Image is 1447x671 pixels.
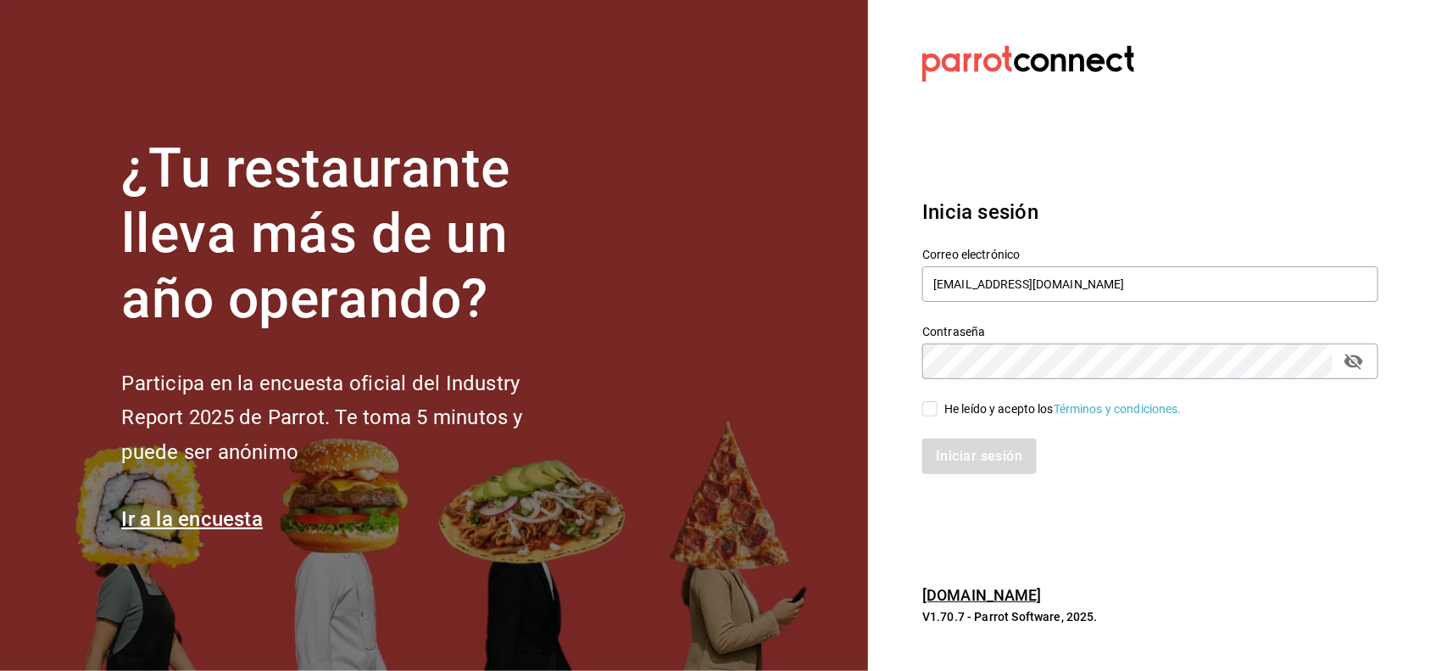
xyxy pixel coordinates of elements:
[922,266,1378,302] input: Ingresa tu correo electrónico
[922,327,1378,338] label: Contraseña
[922,608,1378,625] p: V1.70.7 - Parrot Software, 2025.
[922,586,1042,604] a: [DOMAIN_NAME]
[1054,402,1182,416] a: Términos y condiciones.
[922,197,1378,227] h3: Inicia sesión
[121,137,579,332] h1: ¿Tu restaurante lleva más de un año operando?
[121,507,263,531] a: Ir a la encuesta
[121,366,579,470] h2: Participa en la encuesta oficial del Industry Report 2025 de Parrot. Te toma 5 minutos y puede se...
[1339,347,1368,376] button: passwordField
[922,249,1378,261] label: Correo electrónico
[944,400,1182,418] div: He leído y acepto los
